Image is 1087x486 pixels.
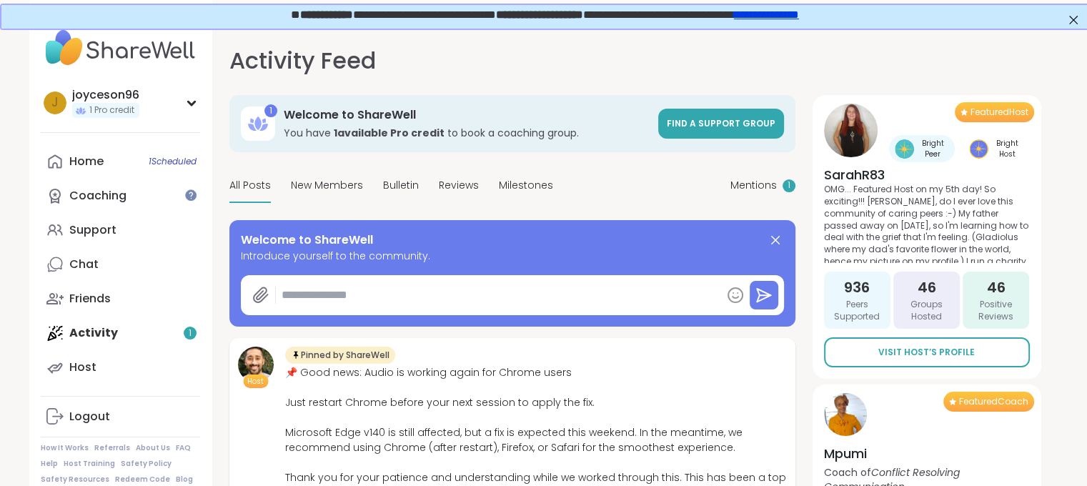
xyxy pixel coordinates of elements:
span: 1 Pro credit [89,104,134,116]
div: Chat [69,257,99,272]
a: Logout [41,400,200,434]
a: Help [41,459,58,469]
div: Friends [69,291,111,307]
a: About Us [136,443,170,453]
a: Blog [176,475,193,485]
div: Host [69,359,96,375]
span: 1 Scheduled [149,156,197,167]
a: Redeem Code [115,475,170,485]
a: Chat [41,247,200,282]
a: Safety Resources [41,475,109,485]
a: Friends [41,282,200,316]
div: Logout [69,409,110,425]
a: Host Training [64,459,115,469]
a: Support [41,213,200,247]
a: Coaching [41,179,200,213]
a: Host [41,350,200,385]
a: Referrals [94,443,130,453]
img: ShareWell Nav Logo [41,23,200,73]
iframe: Spotlight [185,189,197,201]
a: FAQ [176,443,191,453]
a: Home1Scheduled [41,144,200,179]
div: Home [69,154,104,169]
a: How It Works [41,443,89,453]
div: joyceson96 [72,87,139,103]
span: j [51,94,58,112]
div: Support [69,222,116,238]
a: Safety Policy [121,459,172,469]
div: Coaching [69,188,126,204]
